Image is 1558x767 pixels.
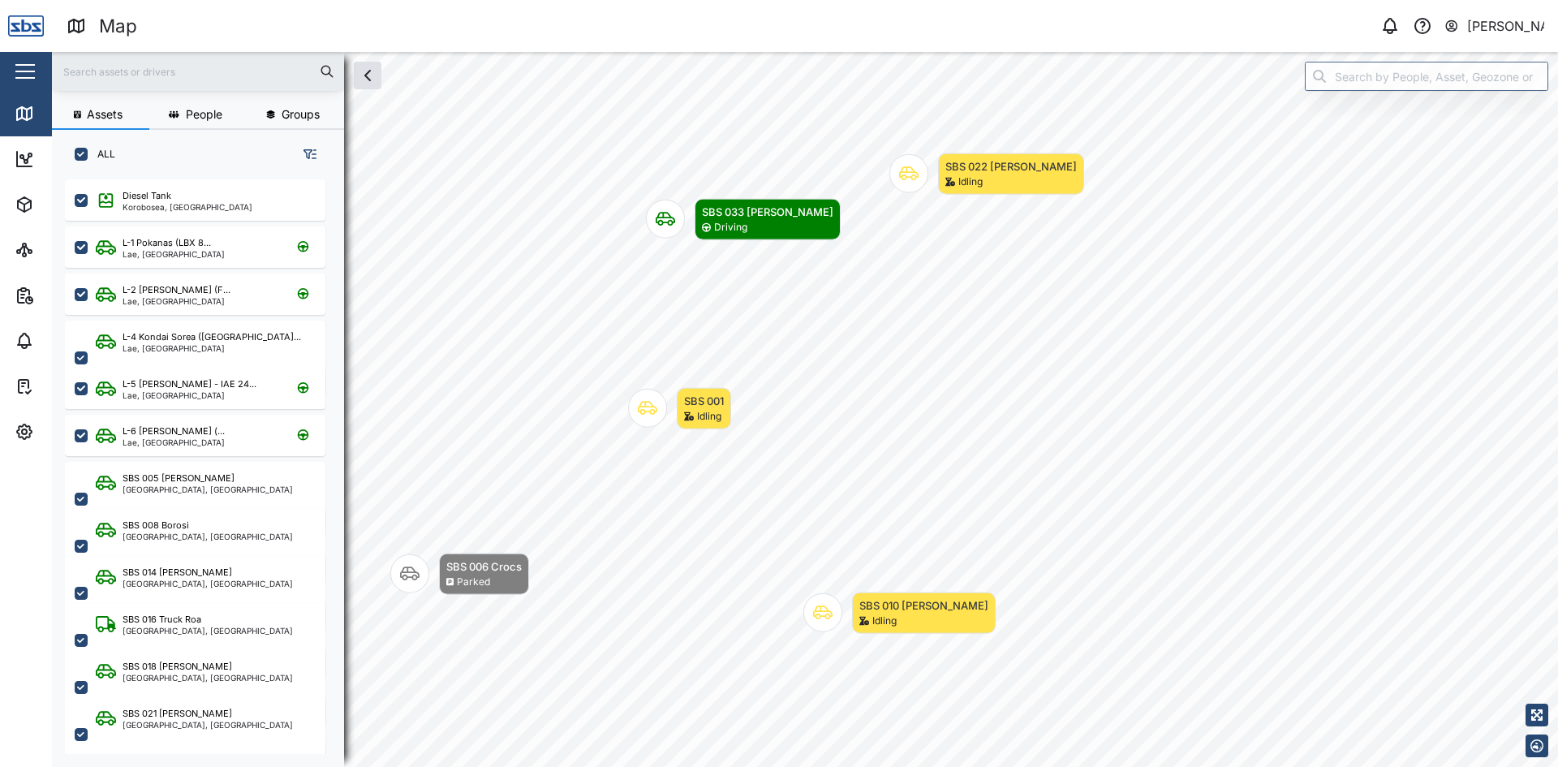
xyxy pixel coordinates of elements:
div: SBS 005 [PERSON_NAME] [123,472,235,485]
div: Lae, [GEOGRAPHIC_DATA] [123,344,301,352]
div: L-5 [PERSON_NAME] - IAE 24... [123,377,256,391]
div: Korobosea, [GEOGRAPHIC_DATA] [123,203,252,211]
div: Map [42,105,79,123]
div: Map marker [889,153,1084,195]
div: Reports [42,287,97,304]
div: SBS 033 [PERSON_NAME] [702,204,833,220]
div: [GEOGRAPHIC_DATA], [GEOGRAPHIC_DATA] [123,532,293,541]
div: Idling [872,614,897,629]
div: SBS 014 [PERSON_NAME] [123,566,232,580]
div: Map marker [803,592,996,634]
div: SBS 001 [684,393,724,409]
div: Lae, [GEOGRAPHIC_DATA] [123,391,256,399]
div: L-4 Kondai Sorea ([GEOGRAPHIC_DATA]... [123,330,301,344]
div: Idling [958,175,983,190]
div: Tasks [42,377,87,395]
div: Map marker [390,554,529,595]
div: [GEOGRAPHIC_DATA], [GEOGRAPHIC_DATA] [123,674,293,682]
div: Dashboard [42,150,115,168]
label: ALL [88,148,115,161]
div: Map marker [628,388,731,429]
div: Idling [697,409,721,424]
input: Search assets or drivers [62,59,334,84]
button: [PERSON_NAME] [1444,15,1545,37]
div: Lae, [GEOGRAPHIC_DATA] [123,297,230,305]
img: Main Logo [8,8,44,44]
div: [GEOGRAPHIC_DATA], [GEOGRAPHIC_DATA] [123,721,293,729]
div: L-6 [PERSON_NAME] (... [123,424,225,438]
div: SBS 021 [PERSON_NAME] [123,707,232,721]
div: SBS 016 Truck Roa [123,613,201,627]
div: Lae, [GEOGRAPHIC_DATA] [123,438,225,446]
div: [GEOGRAPHIC_DATA], [GEOGRAPHIC_DATA] [123,627,293,635]
div: SBS 008 Borosi [123,519,189,532]
span: Groups [282,109,320,120]
div: SBS 006 Crocs [446,558,522,575]
div: Diesel Tank [123,189,171,203]
div: [GEOGRAPHIC_DATA], [GEOGRAPHIC_DATA] [123,485,293,493]
div: grid [65,174,343,754]
div: Map [99,12,137,41]
input: Search by People, Asset, Geozone or Place [1305,62,1548,91]
div: Alarms [42,332,93,350]
div: SBS 022 [PERSON_NAME] [945,158,1077,175]
div: [PERSON_NAME] [1467,16,1545,37]
div: Sites [42,241,81,259]
span: People [186,109,222,120]
span: Assets [87,109,123,120]
div: SBS 018 [PERSON_NAME] [123,660,232,674]
div: Lae, [GEOGRAPHIC_DATA] [123,250,225,258]
div: SBS 010 [PERSON_NAME] [859,597,988,614]
div: Map marker [646,199,841,240]
canvas: Map [52,52,1558,767]
div: L-1 Pokanas (LBX 8... [123,236,211,250]
div: Assets [42,196,93,213]
div: Driving [714,220,747,235]
div: [GEOGRAPHIC_DATA], [GEOGRAPHIC_DATA] [123,580,293,588]
div: Settings [42,423,100,441]
div: L-2 [PERSON_NAME] (F... [123,283,230,297]
div: Parked [457,575,490,590]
